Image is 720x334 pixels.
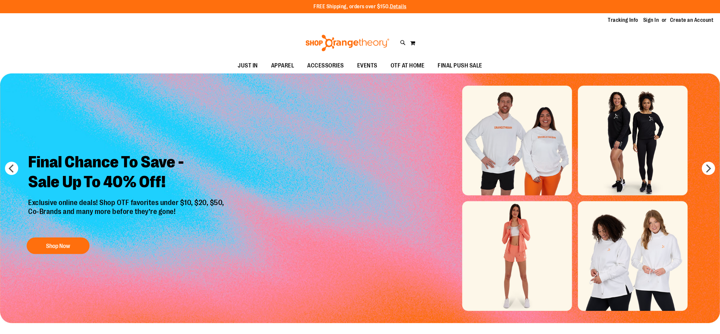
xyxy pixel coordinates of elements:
a: ACCESSORIES [301,58,351,73]
span: FINAL PUSH SALE [438,58,482,73]
span: EVENTS [357,58,377,73]
p: Exclusive online deals! Shop OTF favorites under $10, $20, $50, Co-Brands and many more before th... [23,198,231,231]
a: OTF AT HOME [384,58,431,73]
h2: Final Chance To Save - Sale Up To 40% Off! [23,147,231,198]
button: next [702,162,715,175]
p: FREE Shipping, orders over $150. [313,3,407,11]
a: Final Chance To Save -Sale Up To 40% Off! Exclusive online deals! Shop OTF favorites under $10, $... [23,147,231,257]
button: Shop Now [26,237,89,254]
a: EVENTS [351,58,384,73]
span: ACCESSORIES [307,58,344,73]
a: FINAL PUSH SALE [431,58,489,73]
img: Shop Orangetheory [305,35,390,51]
a: APPAREL [264,58,301,73]
span: OTF AT HOME [391,58,425,73]
a: Sign In [643,17,659,24]
button: prev [5,162,18,175]
a: Tracking Info [608,17,638,24]
span: APPAREL [271,58,294,73]
a: JUST IN [231,58,264,73]
a: Create an Account [670,17,714,24]
a: Details [390,4,407,10]
span: JUST IN [238,58,258,73]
